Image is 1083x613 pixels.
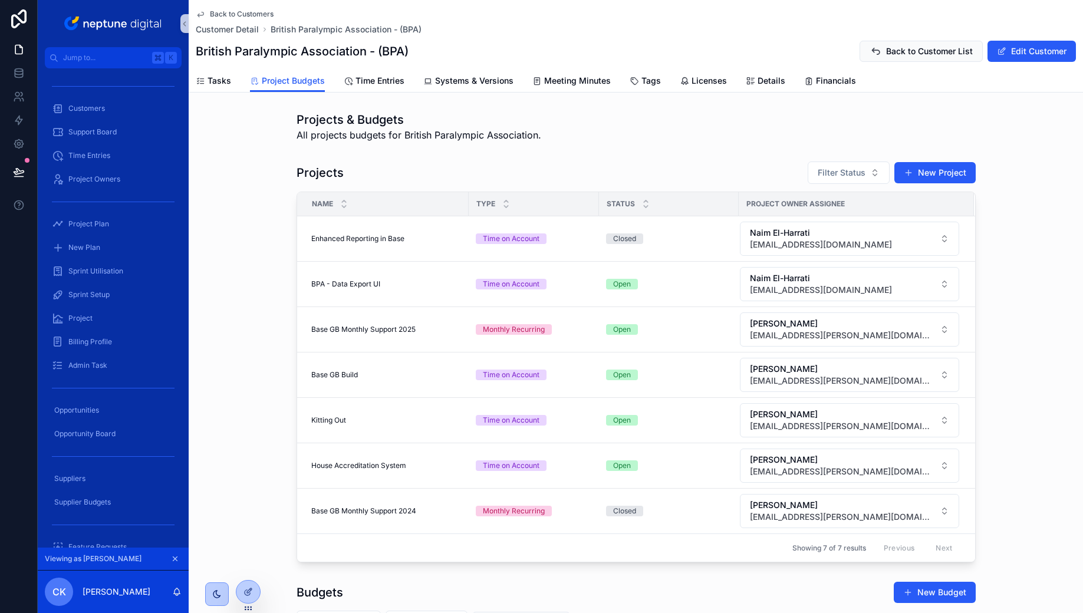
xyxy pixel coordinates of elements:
[804,70,856,94] a: Financials
[607,199,635,209] span: Status
[45,554,141,563] span: Viewing as [PERSON_NAME]
[606,324,732,335] a: Open
[740,403,959,437] button: Select Button
[54,497,111,507] span: Supplier Budgets
[208,75,231,87] span: Tasks
[344,70,404,94] a: Time Entries
[45,400,182,421] a: Opportunities
[544,75,611,87] span: Meeting Minutes
[886,45,973,57] span: Back to Customer List
[613,233,636,244] div: Closed
[196,70,231,94] a: Tasks
[62,14,165,33] img: App logo
[476,415,592,426] a: Time on Account
[483,460,539,471] div: Time on Account
[740,494,959,528] button: Select Button
[606,506,732,516] a: Closed
[45,308,182,329] a: Project
[750,318,935,329] span: [PERSON_NAME]
[54,474,85,483] span: Suppliers
[750,329,935,341] span: [EMAIL_ADDRESS][PERSON_NAME][DOMAIN_NAME]
[750,272,892,284] span: Naim El-Harrati
[52,585,66,599] span: CK
[297,164,344,181] h1: Projects
[45,284,182,305] a: Sprint Setup
[311,506,462,516] a: Base GB Monthly Support 2024
[45,536,182,558] a: Feature Requests
[297,111,541,128] h1: Projects & Budgets
[435,75,513,87] span: Systems & Versions
[750,499,935,511] span: [PERSON_NAME]
[311,506,416,516] span: Base GB Monthly Support 2024
[739,493,960,529] a: Select Button
[68,542,127,552] span: Feature Requests
[45,121,182,143] a: Support Board
[816,75,856,87] span: Financials
[894,582,976,603] button: New Budget
[739,312,960,347] a: Select Button
[476,279,592,289] a: Time on Account
[68,314,93,323] span: Project
[45,423,182,444] a: Opportunity Board
[750,466,935,477] span: [EMAIL_ADDRESS][PERSON_NAME][DOMAIN_NAME]
[739,266,960,302] a: Select Button
[792,543,866,553] span: Showing 7 of 7 results
[750,227,892,239] span: Naim El-Harrati
[68,219,109,229] span: Project Plan
[750,408,935,420] span: [PERSON_NAME]
[476,233,592,244] a: Time on Account
[45,98,182,119] a: Customers
[311,370,358,380] span: Base GB Build
[311,370,462,380] a: Base GB Build
[54,429,116,439] span: Opportunity Board
[250,70,325,93] a: Project Budgets
[45,213,182,235] a: Project Plan
[630,70,661,94] a: Tags
[606,233,732,244] a: Closed
[746,199,845,209] span: Project Owner Assignee
[740,358,959,392] button: Select Button
[808,162,890,184] button: Select Button
[311,416,346,425] span: Kitting Out
[196,24,259,35] a: Customer Detail
[83,586,150,598] p: [PERSON_NAME]
[45,355,182,376] a: Admin Task
[311,325,462,334] a: Base GB Monthly Support 2025
[860,41,983,62] button: Back to Customer List
[483,233,539,244] div: Time on Account
[740,222,959,256] button: Select Button
[311,279,380,289] span: BPA - Data Export UI
[613,506,636,516] div: Closed
[311,325,416,334] span: Base GB Monthly Support 2025
[476,324,592,335] a: Monthly Recurring
[45,169,182,190] a: Project Owners
[262,75,325,87] span: Project Budgets
[750,363,935,375] span: [PERSON_NAME]
[311,279,462,289] a: BPA - Data Export UI
[210,9,274,19] span: Back to Customers
[894,162,976,183] a: New Project
[641,75,661,87] span: Tags
[45,261,182,282] a: Sprint Utilisation
[740,267,959,301] button: Select Button
[987,41,1076,62] button: Edit Customer
[196,9,274,19] a: Back to Customers
[423,70,513,94] a: Systems & Versions
[297,128,541,142] span: All projects budgets for British Paralympic Association.
[271,24,422,35] a: British Paralympic Association - (BPA)
[606,460,732,471] a: Open
[613,370,631,380] div: Open
[68,151,110,160] span: Time Entries
[613,324,631,335] div: Open
[758,75,785,87] span: Details
[613,279,631,289] div: Open
[740,449,959,483] button: Select Button
[45,331,182,352] a: Billing Profile
[740,312,959,347] button: Select Button
[739,448,960,483] a: Select Button
[606,370,732,380] a: Open
[532,70,611,94] a: Meeting Minutes
[68,337,112,347] span: Billing Profile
